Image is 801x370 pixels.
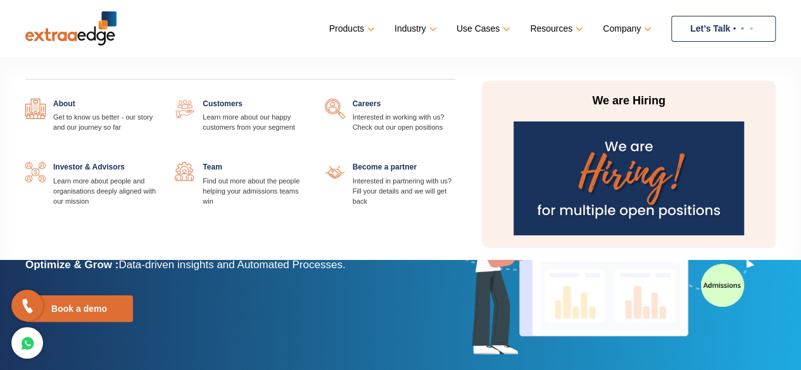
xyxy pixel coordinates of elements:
[394,20,434,38] a: Industry
[671,16,776,42] a: Let’s Talk
[118,259,345,271] span: Data-driven insights and Automated Processes.
[329,20,372,38] a: Products
[530,20,581,38] a: Resources
[25,295,133,322] a: Book a demo
[603,20,649,38] a: Company
[457,20,508,38] a: Use Cases
[25,259,118,271] b: Optimize & Grow :
[510,94,748,109] p: We are Hiring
